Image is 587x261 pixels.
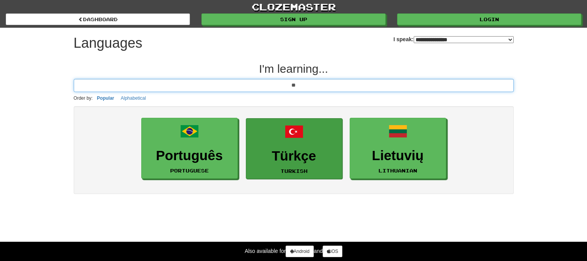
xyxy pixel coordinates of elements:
a: Android [286,246,313,257]
a: Sign up [201,13,386,25]
a: TürkçeTurkish [246,118,342,179]
small: Order by: [74,95,93,101]
a: PortuguêsPortuguese [141,118,238,179]
a: Login [397,13,581,25]
h3: Português [145,148,233,163]
a: iOS [323,246,342,257]
a: LietuviųLithuanian [350,118,446,179]
button: Alphabetical [118,94,148,102]
h1: Languages [74,35,142,51]
select: I speak: [414,36,514,43]
h3: Lietuvių [354,148,442,163]
small: Lithuanian [379,168,417,173]
h3: Türkçe [250,149,338,164]
a: dashboard [6,13,190,25]
small: Turkish [281,168,308,174]
label: I speak: [393,35,513,43]
small: Portuguese [170,168,209,173]
button: Popular [95,94,117,102]
h2: I'm learning... [74,62,514,75]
